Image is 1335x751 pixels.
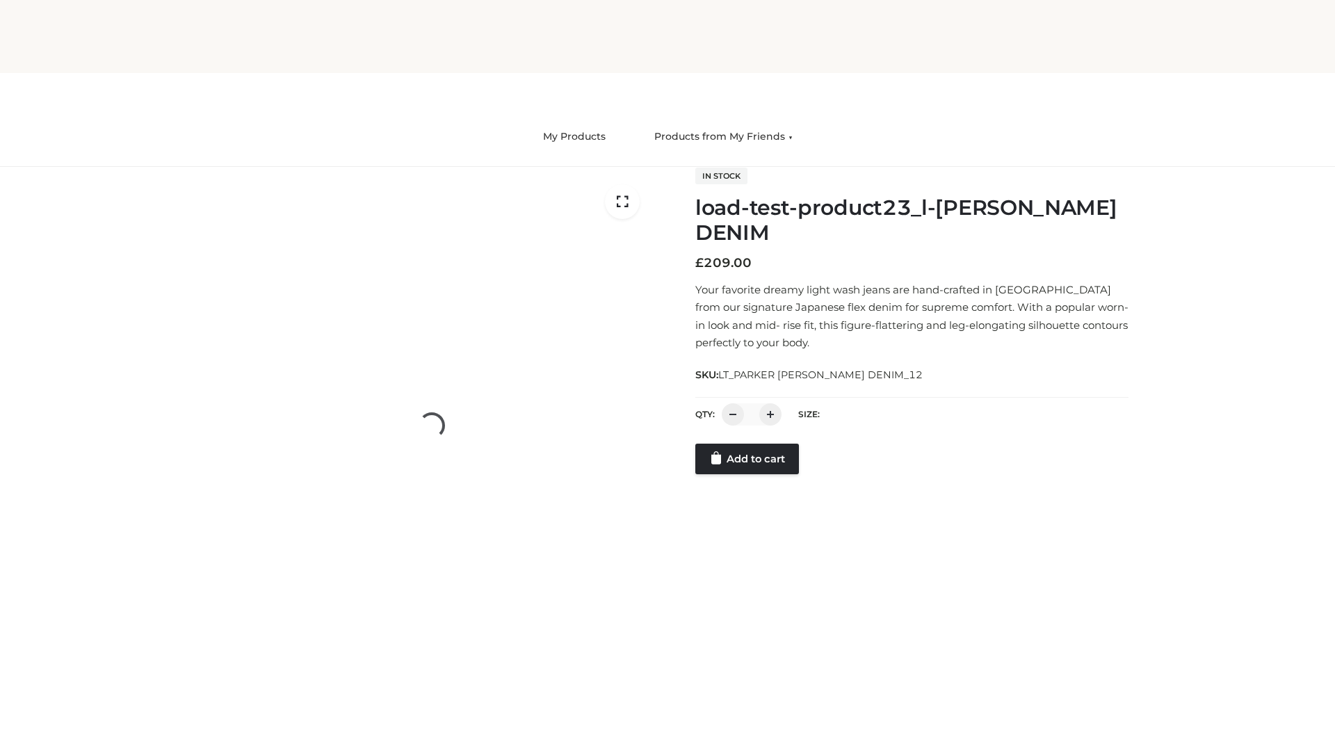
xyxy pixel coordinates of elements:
[695,195,1128,245] h1: load-test-product23_l-[PERSON_NAME] DENIM
[798,409,820,419] label: Size:
[533,122,616,152] a: My Products
[695,168,747,184] span: In stock
[695,444,799,474] a: Add to cart
[718,369,923,381] span: LT_PARKER [PERSON_NAME] DENIM_12
[644,122,803,152] a: Products from My Friends
[695,281,1128,352] p: Your favorite dreamy light wash jeans are hand-crafted in [GEOGRAPHIC_DATA] from our signature Ja...
[695,255,704,270] span: £
[695,366,924,383] span: SKU:
[695,409,715,419] label: QTY:
[695,255,752,270] bdi: 209.00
